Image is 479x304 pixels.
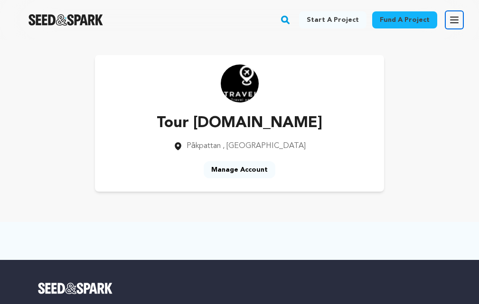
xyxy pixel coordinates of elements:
img: Seed&Spark Logo [38,283,113,294]
p: Tour [DOMAIN_NAME] [157,112,322,135]
span: Pākpattan [187,142,221,150]
a: Seed&Spark Homepage [38,283,441,294]
img: Seed&Spark Logo Dark Mode [28,14,103,26]
a: Start a project [299,11,366,28]
a: Seed&Spark Homepage [28,14,103,26]
a: Fund a project [372,11,437,28]
a: Manage Account [204,161,275,178]
span: , [GEOGRAPHIC_DATA] [223,142,306,150]
img: https://seedandspark-static.s3.us-east-2.amazonaws.com/images/User/002/309/842/medium/c840469883c... [221,64,259,102]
